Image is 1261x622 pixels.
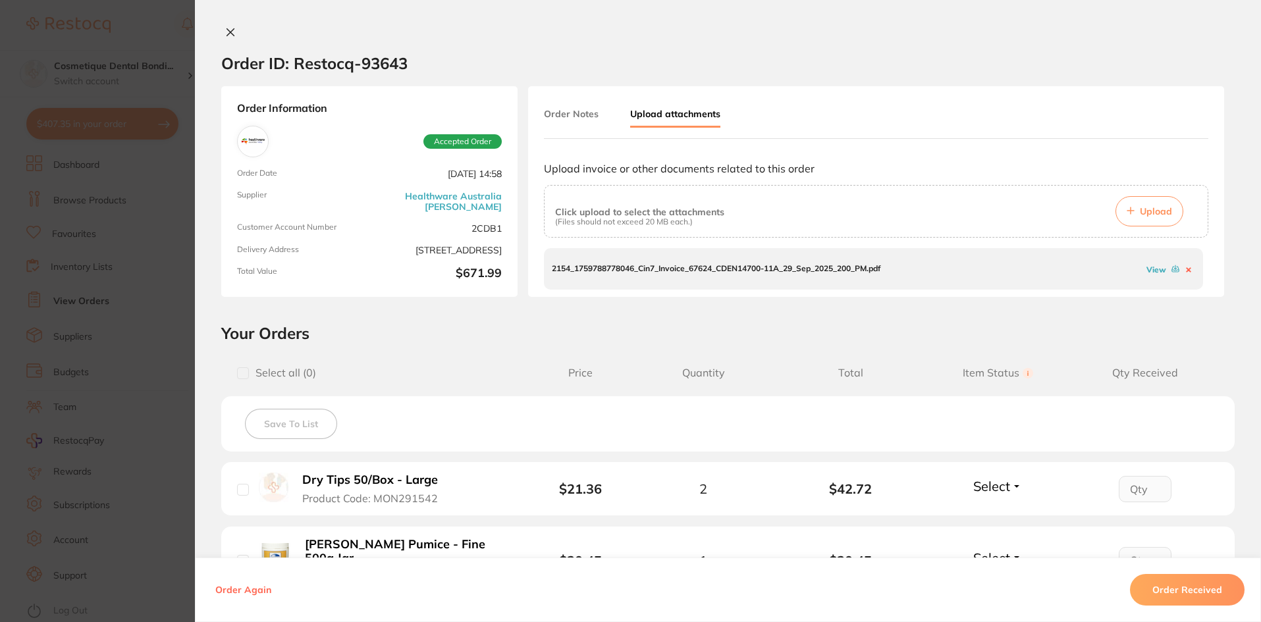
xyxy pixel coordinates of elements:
[221,53,408,73] h2: Order ID: Restocq- 93643
[375,245,502,256] span: [STREET_ADDRESS]
[245,409,337,439] button: Save To List
[375,267,502,281] b: $671.99
[211,584,275,596] button: Order Again
[555,207,724,217] p: Click upload to select the attachments
[544,163,1208,174] p: Upload invoice or other documents related to this order
[1146,265,1166,274] a: View
[237,222,364,234] span: Customer Account Number
[969,550,1026,566] button: Select
[298,473,454,505] button: Dry Tips 50/Box - Large Product Code: MON291542
[375,222,502,234] span: 2CDB1
[555,217,724,226] p: (Files should not exceed 20 MB each.)
[240,129,265,154] img: Healthware Australia Ridley
[699,481,707,496] span: 2
[259,543,291,575] img: Ainsworth Pumice - Fine 500g Jar
[531,367,630,379] span: Price
[1115,196,1183,226] button: Upload
[559,480,602,497] b: $21.36
[237,267,364,281] span: Total Value
[302,473,438,487] b: Dry Tips 50/Box - Large
[1119,547,1171,573] input: Qty
[259,473,288,502] img: Dry Tips 50/Box - Large
[544,102,599,126] button: Order Notes
[973,550,1010,566] span: Select
[552,264,880,273] p: 2154_1759788778046_Cin7_Invoice_67624_CDEN14700-11A_29_Sep_2025_200_PM.pdf
[1071,367,1219,379] span: Qty Received
[630,102,720,128] button: Upload attachments
[375,191,502,212] a: Healthware Australia [PERSON_NAME]
[973,478,1010,494] span: Select
[699,553,707,568] span: 1
[249,367,316,379] span: Select all ( 0 )
[221,323,1235,343] h2: Your Orders
[1130,574,1245,606] button: Order Received
[301,537,512,583] button: [PERSON_NAME] Pumice - Fine 500g Jar Product Code: AIPUF500J
[777,553,925,568] b: $20.45
[237,102,502,115] strong: Order Information
[969,478,1026,494] button: Select
[237,168,364,180] span: Order Date
[237,245,364,256] span: Delivery Address
[630,367,777,379] span: Quantity
[237,190,364,212] span: Supplier
[423,134,502,149] span: Accepted Order
[777,481,925,496] b: $42.72
[925,367,1072,379] span: Item Status
[375,168,502,180] span: [DATE] 14:58
[302,492,438,504] span: Product Code: MON291542
[777,367,925,379] span: Total
[559,552,602,569] b: $20.45
[305,538,508,565] b: [PERSON_NAME] Pumice - Fine 500g Jar
[1140,205,1172,217] span: Upload
[1119,476,1171,502] input: Qty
